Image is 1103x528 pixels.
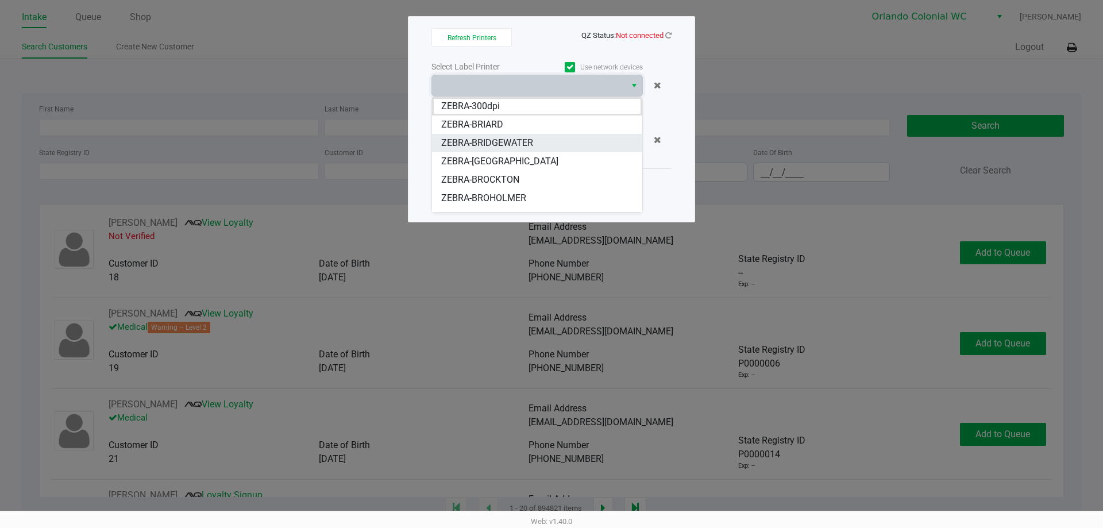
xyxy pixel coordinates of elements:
[441,210,533,223] span: ZEBRA-BROKE-DIESEL
[448,34,496,42] span: Refresh Printers
[441,118,503,132] span: ZEBRA-BRIARD
[581,31,672,40] span: QZ Status:
[431,61,537,73] div: Select Label Printer
[626,75,642,96] button: Select
[616,31,664,40] span: Not connected
[537,62,643,72] label: Use network devices
[441,191,526,205] span: ZEBRA-BROHOLMER
[441,136,533,150] span: ZEBRA-BRIDGEWATER
[531,517,572,526] span: Web: v1.40.0
[441,173,519,187] span: ZEBRA-BROCKTON
[441,99,500,113] span: ZEBRA-300dpi
[431,28,512,47] button: Refresh Printers
[441,155,558,168] span: ZEBRA-[GEOGRAPHIC_DATA]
